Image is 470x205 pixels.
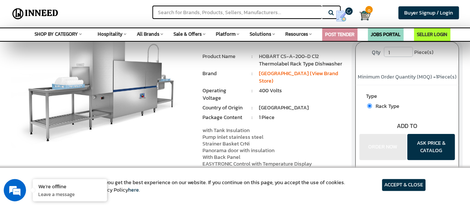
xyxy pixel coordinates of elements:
[250,31,271,38] span: Solutions
[259,104,344,112] li: [GEOGRAPHIC_DATA]
[259,87,344,95] li: 400 Volts
[45,179,345,194] article: We use cookies to ensure you get the best experience on our website. If you continue on this page...
[202,104,245,112] li: Country of Origin
[202,114,245,121] li: Package Content
[202,53,245,60] li: Product Name
[359,10,370,21] img: Cart
[368,47,384,58] label: Qty
[174,31,202,38] span: Sale & Offers
[328,7,359,25] a: my Quotes
[371,31,401,38] a: JOBS PORTAL
[436,73,437,81] span: 1
[245,70,259,77] li: :
[11,23,191,151] img: HOBART CS-A-200-D,C12 Thermolabel Rack Type Dishwasher
[98,31,123,38] span: Hospitality
[128,186,139,194] a: here
[245,87,259,95] li: :
[202,127,344,188] p: with Tank Insulation Pump inlet stainless steel Strainer Basket CrNi Panorama door with insulatio...
[38,183,101,190] div: We're offline
[245,114,259,121] li: :
[216,31,236,38] span: Platform
[398,6,459,19] a: Buyer Signup / Login
[259,70,338,85] a: [GEOGRAPHIC_DATA] (View Brand Store)
[259,114,344,121] li: 1 Piece
[10,4,61,23] img: Inneed.Market
[404,9,453,17] span: Buyer Signup / Login
[285,31,308,38] span: Resources
[35,31,78,38] span: SHOP BY CATEGORY
[245,104,259,112] li: :
[382,179,425,191] article: ACCEPT & CLOSE
[202,87,245,102] li: Operating Voltage
[414,47,433,58] span: Piece(s)
[358,73,457,81] span: Minimum Order Quantity (MOQ) = Piece(s)
[365,6,373,13] span: 0
[356,122,458,130] div: ADD TO
[325,31,354,38] a: POST TENDER
[152,6,322,19] input: Search for Brands, Products, Sellers, Manufacturers...
[407,134,455,160] button: ASK PRICE & CATALOG
[38,191,101,198] p: Leave a message
[245,53,259,60] li: :
[417,31,447,38] a: SELLER LOGIN
[137,31,159,38] span: All Brands
[372,102,399,110] span: Rack Type
[259,53,344,68] li: HOBART CS-A-200-D C12 Thermolabel Rack Type Dishwasher
[359,7,364,24] a: Cart 0
[202,70,245,77] li: Brand
[366,93,448,102] label: Type
[336,10,347,22] img: Show My Quotes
